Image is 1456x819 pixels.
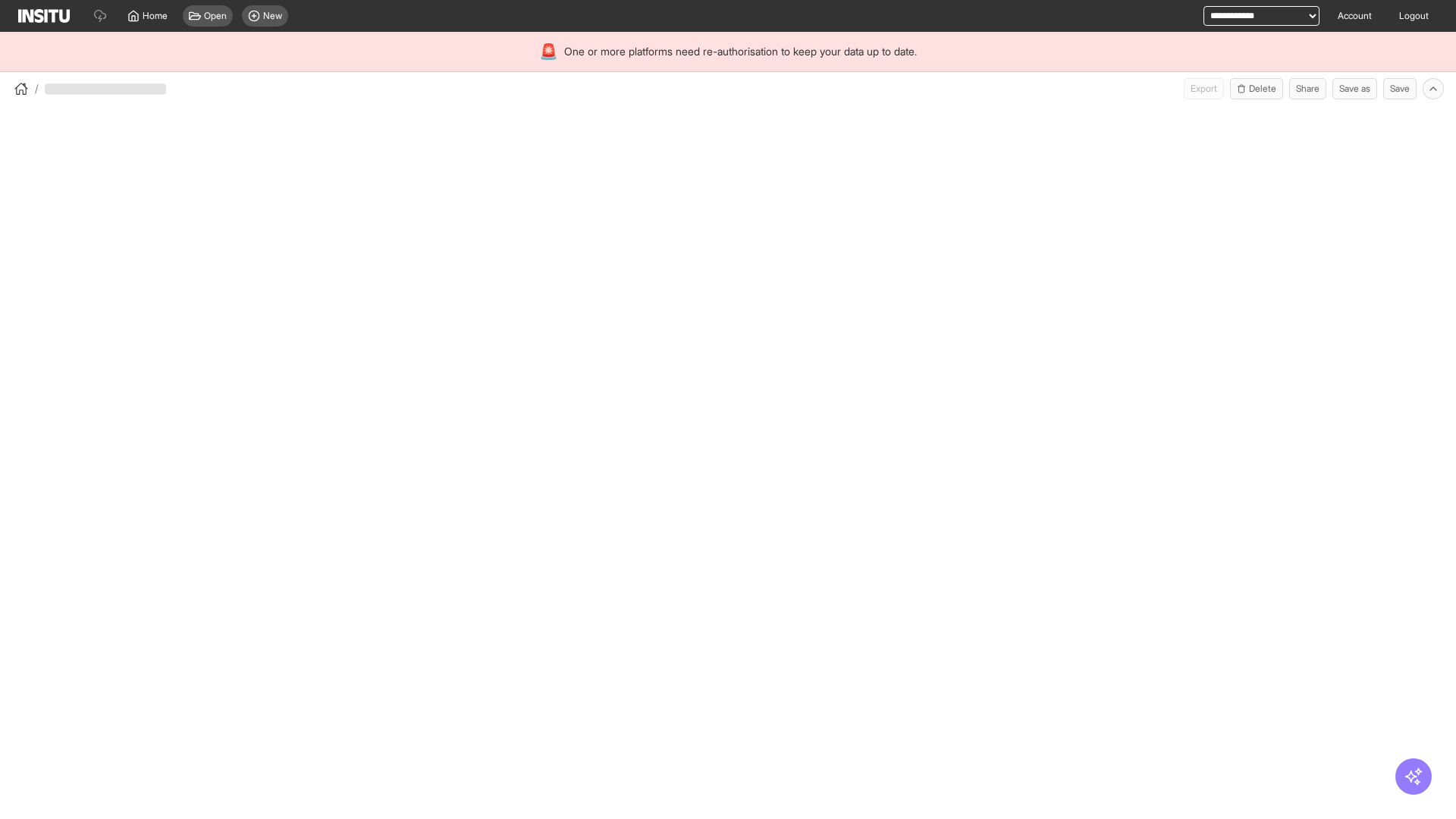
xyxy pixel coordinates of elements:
[204,10,227,22] span: Open
[35,81,39,96] span: /
[539,41,558,62] div: 🚨
[564,44,917,59] span: One or more platforms need re-authorisation to keep your data up to date.
[1184,78,1224,99] button: Export
[18,9,70,23] img: Logo
[1332,78,1377,99] button: Save as
[1289,78,1326,99] button: Share
[1230,78,1283,99] button: Delete
[143,10,168,22] span: Home
[1184,78,1224,99] span: Can currently only export from Insights reports.
[12,80,39,98] button: /
[263,10,282,22] span: New
[1383,78,1417,99] button: Save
